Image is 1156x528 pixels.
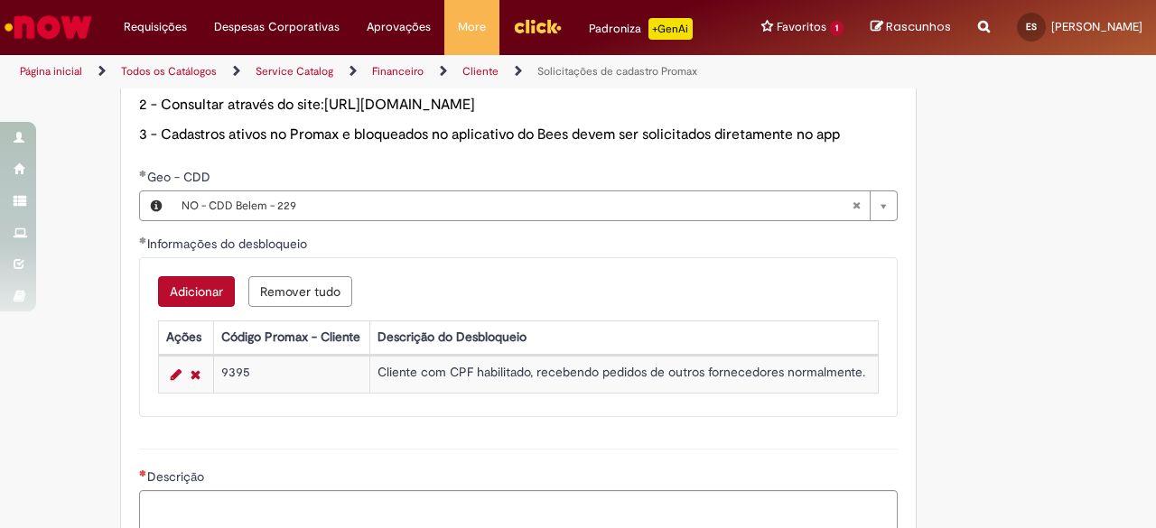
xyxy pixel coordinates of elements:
[886,18,951,35] span: Rascunhos
[139,469,147,477] span: Necessários
[648,18,693,40] p: +GenAi
[140,191,172,220] button: Geo - CDD, Visualizar este registro NO - CDD Belem - 229
[158,320,213,354] th: Ações
[147,236,311,252] span: Informações do desbloqueio
[147,468,208,485] span: Descrição
[367,18,431,36] span: Aprovações
[369,356,878,393] td: Cliente com CPF habilitado, recebendo pedidos de outros fornecedores normalmente.
[458,18,486,36] span: More
[214,18,340,36] span: Despesas Corporativas
[172,191,897,220] a: NO - CDD Belem - 229Limpar campo Geo - CDD
[248,276,352,307] button: Remove all rows for Informações do desbloqueio
[513,13,562,40] img: click_logo_yellow_360x200.png
[843,191,870,220] abbr: Limpar campo Geo - CDD
[830,21,844,36] span: 1
[324,96,475,114] a: [URL][DOMAIN_NAME]
[777,18,826,36] span: Favoritos
[121,64,217,79] a: Todos os Catálogos
[139,236,147,244] span: Obrigatório Preenchido
[589,18,693,40] div: Padroniza
[139,170,147,177] span: Obrigatório Preenchido
[462,64,499,79] a: Cliente
[182,191,852,220] span: NO - CDD Belem - 229
[158,276,235,307] button: Add a row for Informações do desbloqueio
[213,320,369,354] th: Código Promax - Cliente
[147,169,214,185] span: Geo - CDD
[20,64,82,79] a: Página inicial
[14,55,757,88] ul: Trilhas de página
[186,364,205,385] a: Remover linha 1
[537,64,697,79] a: Solicitações de cadastro Promax
[256,64,333,79] a: Service Catalog
[1026,21,1037,32] span: ES
[166,364,186,385] a: Editar Linha 1
[139,96,475,114] span: 2 - Consultar através do site:
[124,18,187,36] span: Requisições
[2,9,95,45] img: ServiceNow
[1051,19,1142,34] span: [PERSON_NAME]
[871,19,951,36] a: Rascunhos
[372,64,424,79] a: Financeiro
[369,320,878,354] th: Descrição do Desbloqueio
[139,125,840,144] span: 3 - Cadastros ativos no Promax e bloqueados no aplicativo do Bees devem ser solicitados diretamen...
[213,356,369,393] td: 9395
